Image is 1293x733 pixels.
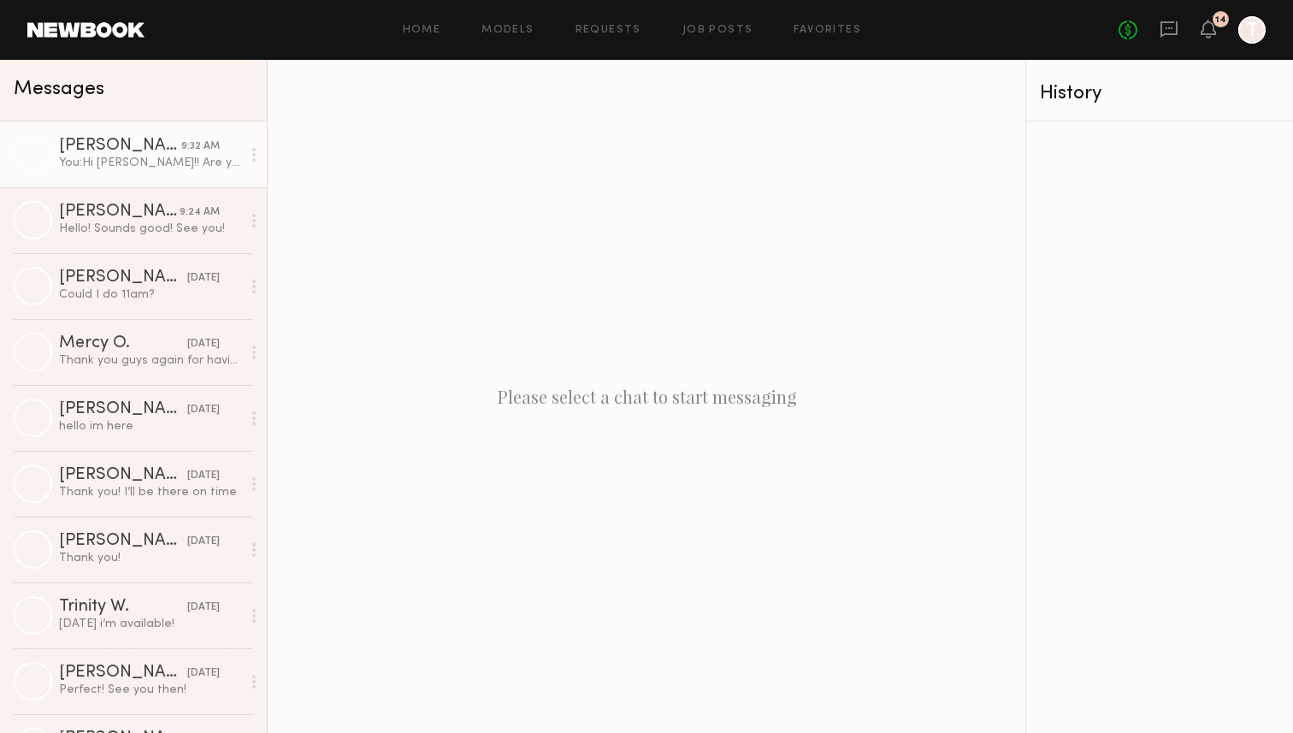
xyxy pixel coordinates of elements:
[187,534,220,550] div: [DATE]
[59,533,187,550] div: [PERSON_NAME]
[1238,16,1266,44] a: T
[187,270,220,287] div: [DATE]
[682,25,753,36] a: Job Posts
[14,80,104,99] span: Messages
[1040,84,1279,103] div: History
[187,336,220,352] div: [DATE]
[481,25,534,36] a: Models
[59,616,241,632] div: [DATE] i’m available!
[268,60,1025,733] div: Please select a chat to start messaging
[59,335,187,352] div: Mercy O.
[187,600,220,616] div: [DATE]
[187,665,220,682] div: [DATE]
[59,599,187,616] div: Trinity W.
[59,269,187,287] div: [PERSON_NAME]
[59,155,241,171] div: You: Hi [PERSON_NAME]!! Are you available [DATE] or [DATE] to join us onsite in [GEOGRAPHIC_DATA]...
[59,204,180,221] div: [PERSON_NAME]
[59,287,241,303] div: Could I do 11am?
[59,484,241,500] div: Thank you! I’ll be there on time
[59,221,241,237] div: Hello! Sounds good! See you!
[1215,15,1226,25] div: 14
[59,418,241,434] div: hello im here
[181,139,220,155] div: 9:32 AM
[59,138,181,155] div: [PERSON_NAME]
[794,25,861,36] a: Favorites
[59,550,241,566] div: Thank you!
[576,25,641,36] a: Requests
[59,401,187,418] div: [PERSON_NAME]
[403,25,441,36] a: Home
[59,682,241,698] div: Perfect! See you then!
[59,665,187,682] div: [PERSON_NAME]
[187,402,220,418] div: [DATE]
[180,204,220,221] div: 9:24 AM
[59,352,241,369] div: Thank you guys again for having me. 😊🙏🏿
[187,468,220,484] div: [DATE]
[59,467,187,484] div: [PERSON_NAME]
